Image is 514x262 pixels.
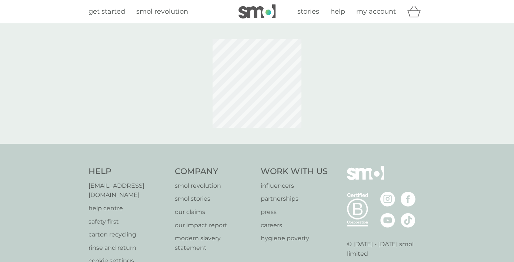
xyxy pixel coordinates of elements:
h4: Help [89,166,167,177]
a: hygiene poverty [261,234,328,243]
a: carton recycling [89,230,167,239]
div: basket [407,4,425,19]
a: safety first [89,217,167,227]
a: smol revolution [175,181,254,191]
span: smol revolution [136,7,188,16]
p: © [DATE] - [DATE] smol limited [347,239,426,258]
img: smol [238,4,276,18]
a: modern slavery statement [175,234,254,252]
a: careers [261,221,328,230]
img: visit the smol Facebook page [401,192,415,207]
a: stories [297,6,319,17]
a: [EMAIL_ADDRESS][DOMAIN_NAME] [89,181,167,200]
a: partnerships [261,194,328,204]
a: our impact report [175,221,254,230]
img: smol [347,166,384,191]
a: smol stories [175,194,254,204]
a: our claims [175,207,254,217]
span: stories [297,7,319,16]
a: my account [356,6,396,17]
a: help [330,6,345,17]
a: smol revolution [136,6,188,17]
span: help [330,7,345,16]
h4: Work With Us [261,166,328,177]
span: my account [356,7,396,16]
a: help centre [89,204,167,213]
span: get started [89,7,125,16]
h4: Company [175,166,254,177]
img: visit the smol Instagram page [380,192,395,207]
a: influencers [261,181,328,191]
img: visit the smol Tiktok page [401,213,415,228]
img: visit the smol Youtube page [380,213,395,228]
a: rinse and return [89,243,167,253]
a: press [261,207,328,217]
a: get started [89,6,125,17]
